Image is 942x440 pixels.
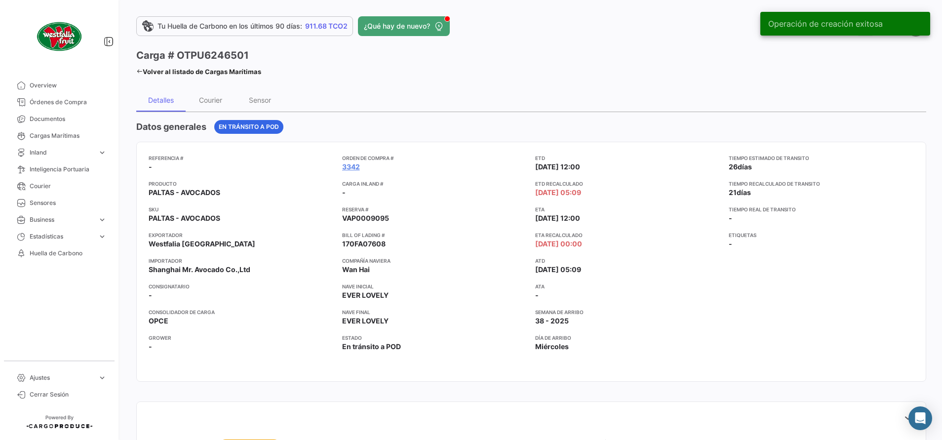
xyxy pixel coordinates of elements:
app-card-info-title: Bill of Lading # [342,231,528,239]
span: - [342,188,346,198]
span: expand_more [98,148,107,157]
a: Huella de Carbono [8,245,111,262]
a: Órdenes de Compra [8,94,111,111]
span: - [535,290,539,300]
app-card-info-title: Tiempo estimado de transito [729,154,914,162]
span: [DATE] 05:09 [535,265,581,275]
span: - [149,342,152,352]
span: En tránsito a POD [219,122,279,131]
span: - [729,214,732,222]
app-card-info-title: Producto [149,180,334,188]
img: client-50.png [35,12,84,61]
app-card-info-title: ETD [535,154,721,162]
span: Westfalia [GEOGRAPHIC_DATA] [149,239,255,249]
span: Documentos [30,115,107,123]
span: Shanghai Mr. Avocado Co.,Ltd [149,265,250,275]
span: Business [30,215,94,224]
span: expand_more [98,373,107,382]
h4: Datos generales [136,120,206,134]
app-card-info-title: ETA [535,205,721,213]
button: ¿Qué hay de nuevo? [358,16,450,36]
app-card-info-title: Compañía naviera [342,257,528,265]
span: 26 [729,162,738,171]
span: Operación de creación exitosa [768,19,883,29]
app-card-info-title: Tiempo recalculado de transito [729,180,914,188]
span: Courier [30,182,107,191]
app-card-info-title: SKU [149,205,334,213]
app-card-info-title: Nave final [342,308,528,316]
span: Sensores [30,199,107,207]
span: EVER LOVELY [342,316,389,326]
app-card-info-title: Exportador [149,231,334,239]
span: Huella de Carbono [30,249,107,258]
span: Inteligencia Portuaria [30,165,107,174]
div: Detalles [148,96,174,104]
span: Estadísticas [30,232,94,241]
a: Documentos [8,111,111,127]
app-card-info-title: Nave inicial [342,282,528,290]
app-card-info-title: Consignatario [149,282,334,290]
div: Sensor [249,96,271,104]
a: Cargas Marítimas [8,127,111,144]
h3: Carga # OTPU6246501 [136,48,249,62]
div: Courier [199,96,222,104]
app-card-info-title: Semana de Arribo [535,308,721,316]
span: OPCE [149,316,168,326]
span: [DATE] 12:00 [535,213,580,223]
a: Volver al listado de Cargas Marítimas [136,65,261,79]
span: 38 - 2025 [535,316,569,326]
app-card-info-title: ETA Recalculado [535,231,721,239]
a: Tu Huella de Carbono en los últimos 90 días:911.68 TCO2 [136,16,353,36]
span: En tránsito a POD [342,342,401,352]
span: 911.68 TCO2 [305,21,348,31]
app-card-info-title: ATA [535,282,721,290]
app-card-info-title: Grower [149,334,334,342]
span: expand_more [98,232,107,241]
a: 3342 [342,162,360,172]
span: 21 [729,188,737,197]
span: PALTAS - AVOCADOS [149,188,220,198]
app-card-info-title: Etiquetas [729,231,914,239]
span: Tu Huella de Carbono en los últimos 90 días: [157,21,302,31]
app-card-info-title: ATD [535,257,721,265]
app-card-info-title: Orden de Compra # [342,154,528,162]
app-card-info-title: Importador [149,257,334,265]
app-card-info-title: ETD Recalculado [535,180,721,188]
span: PALTAS - AVOCADOS [149,213,220,223]
span: Overview [30,81,107,90]
span: Wan Hai [342,265,370,275]
a: Inteligencia Portuaria [8,161,111,178]
span: 170FA07608 [342,239,386,249]
span: - [729,239,732,249]
a: Sensores [8,195,111,211]
app-card-info-title: Reserva # [342,205,528,213]
span: [DATE] 00:00 [535,239,582,249]
span: Órdenes de Compra [30,98,107,107]
span: VAP0009095 [342,213,389,223]
app-card-info-title: Referencia # [149,154,334,162]
span: expand_more [98,215,107,224]
a: Overview [8,77,111,94]
span: [DATE] 05:09 [535,188,581,198]
span: - [149,290,152,300]
app-card-info-title: Consolidador de Carga [149,308,334,316]
div: Abrir Intercom Messenger [908,406,932,430]
span: - [149,162,152,172]
span: días [738,162,752,171]
app-card-info-title: Día de Arribo [535,334,721,342]
span: Miércoles [535,342,569,352]
app-card-info-title: Estado [342,334,528,342]
app-card-info-title: Tiempo real de transito [729,205,914,213]
span: EVER LOVELY [342,290,389,300]
span: días [737,188,751,197]
span: ¿Qué hay de nuevo? [364,21,430,31]
span: [DATE] 12:00 [535,162,580,172]
span: Cargas Marítimas [30,131,107,140]
span: Ajustes [30,373,94,382]
a: Courier [8,178,111,195]
span: Inland [30,148,94,157]
app-card-info-title: Carga inland # [342,180,528,188]
span: Cerrar Sesión [30,390,107,399]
